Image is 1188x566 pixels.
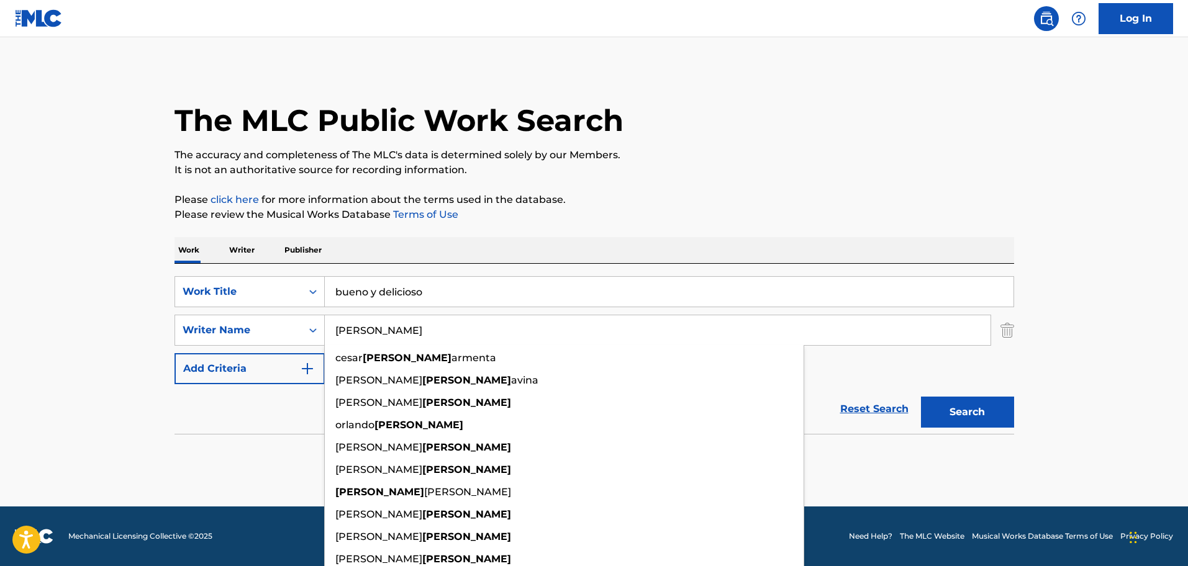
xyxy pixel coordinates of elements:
[15,9,63,27] img: MLC Logo
[335,464,422,475] span: [PERSON_NAME]
[335,486,424,498] strong: [PERSON_NAME]
[281,237,325,263] p: Publisher
[335,419,374,431] span: orlando
[422,553,511,565] strong: [PERSON_NAME]
[511,374,538,386] span: avina
[422,374,511,386] strong: [PERSON_NAME]
[183,323,294,338] div: Writer Name
[68,531,212,542] span: Mechanical Licensing Collective © 2025
[422,508,511,520] strong: [PERSON_NAME]
[422,441,511,453] strong: [PERSON_NAME]
[1126,506,1188,566] iframe: Chat Widget
[422,397,511,408] strong: [PERSON_NAME]
[1039,11,1054,26] img: search
[335,531,422,542] span: [PERSON_NAME]
[972,531,1113,542] a: Musical Works Database Terms of Use
[422,531,511,542] strong: [PERSON_NAME]
[422,464,511,475] strong: [PERSON_NAME]
[175,102,623,139] h1: The MLC Public Work Search
[849,531,892,542] a: Need Help?
[451,352,496,364] span: armenta
[300,361,315,376] img: 9d2ae6d4665cec9f34b9.svg
[424,486,511,498] span: [PERSON_NAME]
[175,148,1014,163] p: The accuracy and completeness of The MLC's data is determined solely by our Members.
[1034,6,1059,31] a: Public Search
[183,284,294,299] div: Work Title
[374,419,463,431] strong: [PERSON_NAME]
[1000,315,1014,346] img: Delete Criterion
[225,237,258,263] p: Writer
[335,374,422,386] span: [PERSON_NAME]
[900,531,964,542] a: The MLC Website
[175,192,1014,207] p: Please for more information about the terms used in the database.
[1066,6,1091,31] div: Help
[335,397,422,408] span: [PERSON_NAME]
[1071,11,1086,26] img: help
[1099,3,1173,34] a: Log In
[175,353,325,384] button: Add Criteria
[335,352,363,364] span: cesar
[1126,506,1188,566] div: Widget de chat
[335,508,422,520] span: [PERSON_NAME]
[175,237,203,263] p: Work
[335,441,422,453] span: [PERSON_NAME]
[175,276,1014,434] form: Search Form
[921,397,1014,428] button: Search
[335,553,422,565] span: [PERSON_NAME]
[363,352,451,364] strong: [PERSON_NAME]
[834,395,915,423] a: Reset Search
[175,207,1014,222] p: Please review the Musical Works Database
[1120,531,1173,542] a: Privacy Policy
[391,209,458,220] a: Terms of Use
[175,163,1014,177] p: It is not an authoritative source for recording information.
[1130,519,1137,556] div: Arrastrar
[15,529,53,544] img: logo
[211,194,259,205] a: click here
